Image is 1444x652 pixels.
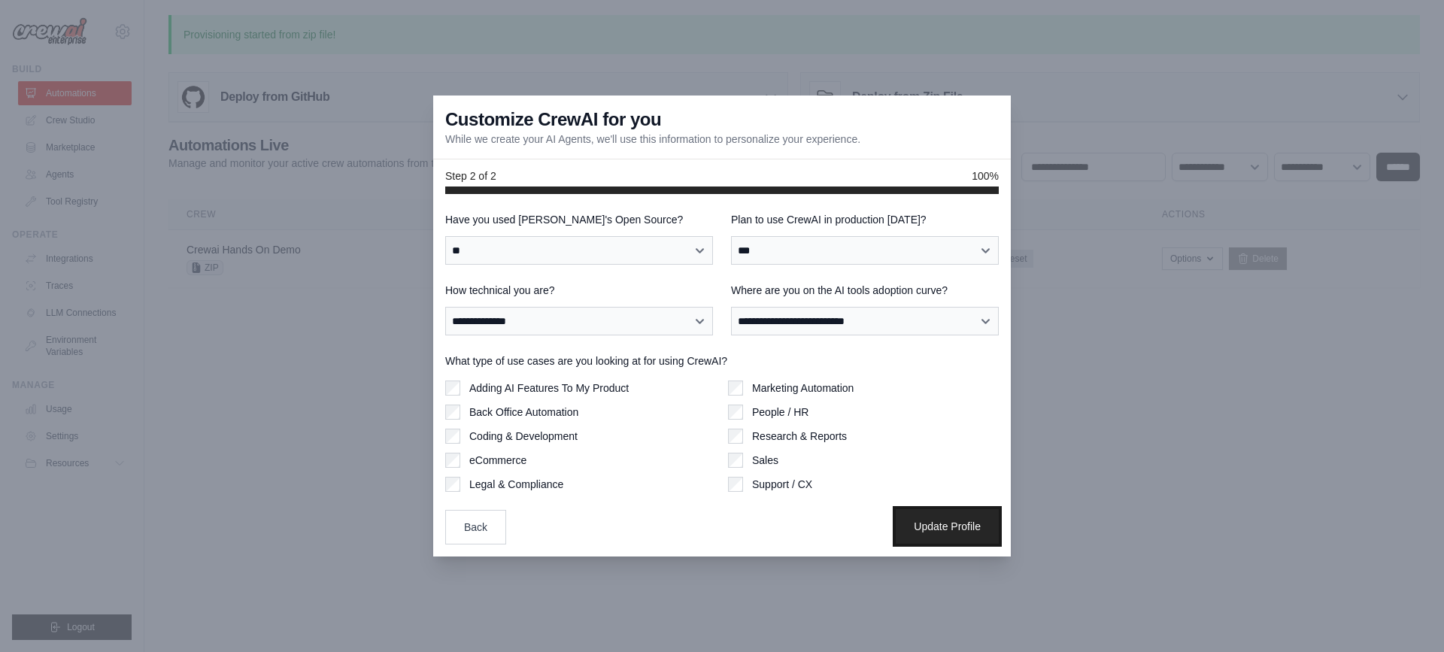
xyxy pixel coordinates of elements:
button: Back [445,510,506,544]
label: Legal & Compliance [469,477,563,492]
label: Back Office Automation [469,405,578,420]
label: Adding AI Features To My Product [469,381,629,396]
label: Marketing Automation [752,381,854,396]
label: Research & Reports [752,429,847,444]
label: Sales [752,453,778,468]
label: Coding & Development [469,429,578,444]
label: What type of use cases are you looking at for using CrewAI? [445,353,999,368]
label: How technical you are? [445,283,713,298]
h3: Customize CrewAI for you [445,108,661,132]
label: Have you used [PERSON_NAME]'s Open Source? [445,212,713,227]
label: Where are you on the AI tools adoption curve? [731,283,999,298]
label: eCommerce [469,453,526,468]
label: People / HR [752,405,808,420]
span: 100% [972,168,999,183]
label: Plan to use CrewAI in production [DATE]? [731,212,999,227]
span: Step 2 of 2 [445,168,496,183]
label: Support / CX [752,477,812,492]
p: While we create your AI Agents, we'll use this information to personalize your experience. [445,132,860,147]
button: Update Profile [896,509,999,544]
